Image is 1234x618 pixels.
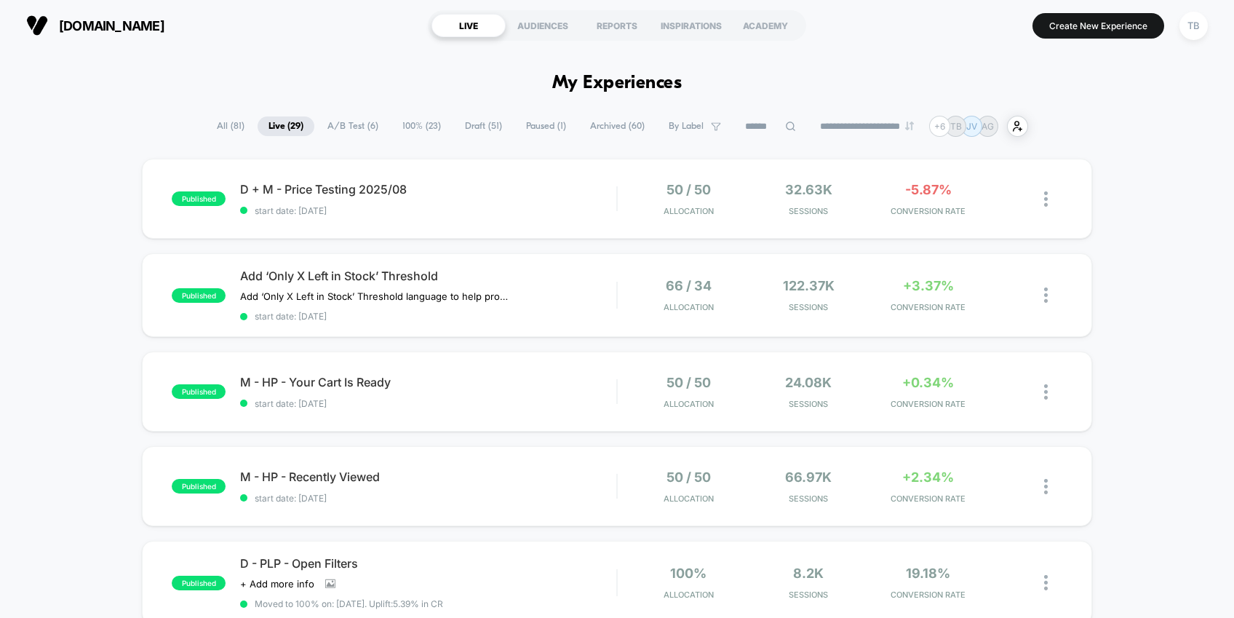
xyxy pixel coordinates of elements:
span: Add ‘Only X Left in Stock’ Threshold [240,269,616,283]
span: 66.97k [785,470,832,485]
div: ACADEMY [728,14,803,37]
span: 19.18% [906,566,950,581]
p: TB [950,121,962,132]
span: CONVERSION RATE [872,590,984,600]
span: Allocation [664,590,714,600]
span: [DOMAIN_NAME] [59,18,164,33]
span: By Label [669,121,704,132]
span: Archived ( 60 ) [579,116,656,136]
div: INSPIRATIONS [654,14,728,37]
span: start date: [DATE] [240,205,616,216]
span: Sessions [752,302,865,312]
img: close [1044,575,1048,590]
p: JV [966,121,977,132]
span: +0.34% [902,375,954,390]
span: CONVERSION RATE [872,494,984,504]
span: Sessions [752,590,865,600]
span: Allocation [664,399,714,409]
span: published [172,479,226,494]
span: start date: [DATE] [240,493,616,504]
span: published [172,384,226,399]
div: + 6 [929,116,950,137]
span: +2.34% [902,470,954,485]
span: Allocation [664,302,714,312]
span: Add ‘Only X Left in Stock’ Threshold language to help promote urgency [240,290,510,302]
span: -5.87% [905,182,952,197]
div: AUDIENCES [506,14,580,37]
span: Draft ( 51 ) [454,116,513,136]
button: TB [1175,11,1212,41]
span: CONVERSION RATE [872,206,984,216]
span: 50 / 50 [666,470,711,485]
span: D - PLP - Open Filters [240,556,616,571]
span: 8.2k [793,566,824,581]
img: close [1044,288,1048,303]
img: close [1044,384,1048,400]
span: 122.37k [783,278,835,293]
p: AG [982,121,994,132]
span: published [172,576,226,590]
span: published [172,288,226,303]
img: end [905,122,914,130]
img: close [1044,191,1048,207]
span: M - HP - Your Cart Is Ready [240,375,616,389]
span: Allocation [664,494,714,504]
h1: My Experiences [552,73,682,94]
span: M - HP - Recently Viewed [240,470,616,484]
span: published [172,191,226,206]
span: CONVERSION RATE [872,399,984,409]
span: 32.63k [785,182,832,197]
span: CONVERSION RATE [872,302,984,312]
span: 24.08k [785,375,832,390]
span: start date: [DATE] [240,398,616,409]
span: Sessions [752,206,865,216]
span: 50 / 50 [666,375,711,390]
span: Live ( 29 ) [258,116,314,136]
div: LIVE [431,14,506,37]
span: All ( 81 ) [206,116,255,136]
button: [DOMAIN_NAME] [22,14,169,37]
img: Visually logo [26,15,48,36]
span: 100% ( 23 ) [391,116,452,136]
span: Moved to 100% on: [DATE] . Uplift: 5.39% in CR [255,598,443,609]
span: Sessions [752,399,865,409]
img: close [1044,479,1048,494]
span: Paused ( 1 ) [515,116,577,136]
span: D + M - Price Testing 2025/08 [240,182,616,197]
span: + Add more info [240,578,314,590]
span: start date: [DATE] [240,311,616,322]
span: +3.37% [903,278,954,293]
span: A/B Test ( 6 ) [317,116,389,136]
span: 100% [670,566,706,581]
span: Sessions [752,494,865,504]
span: 66 / 34 [666,278,712,293]
button: Create New Experience [1032,13,1164,39]
div: REPORTS [580,14,654,37]
div: TB [1179,12,1208,40]
span: 50 / 50 [666,182,711,197]
span: Allocation [664,206,714,216]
